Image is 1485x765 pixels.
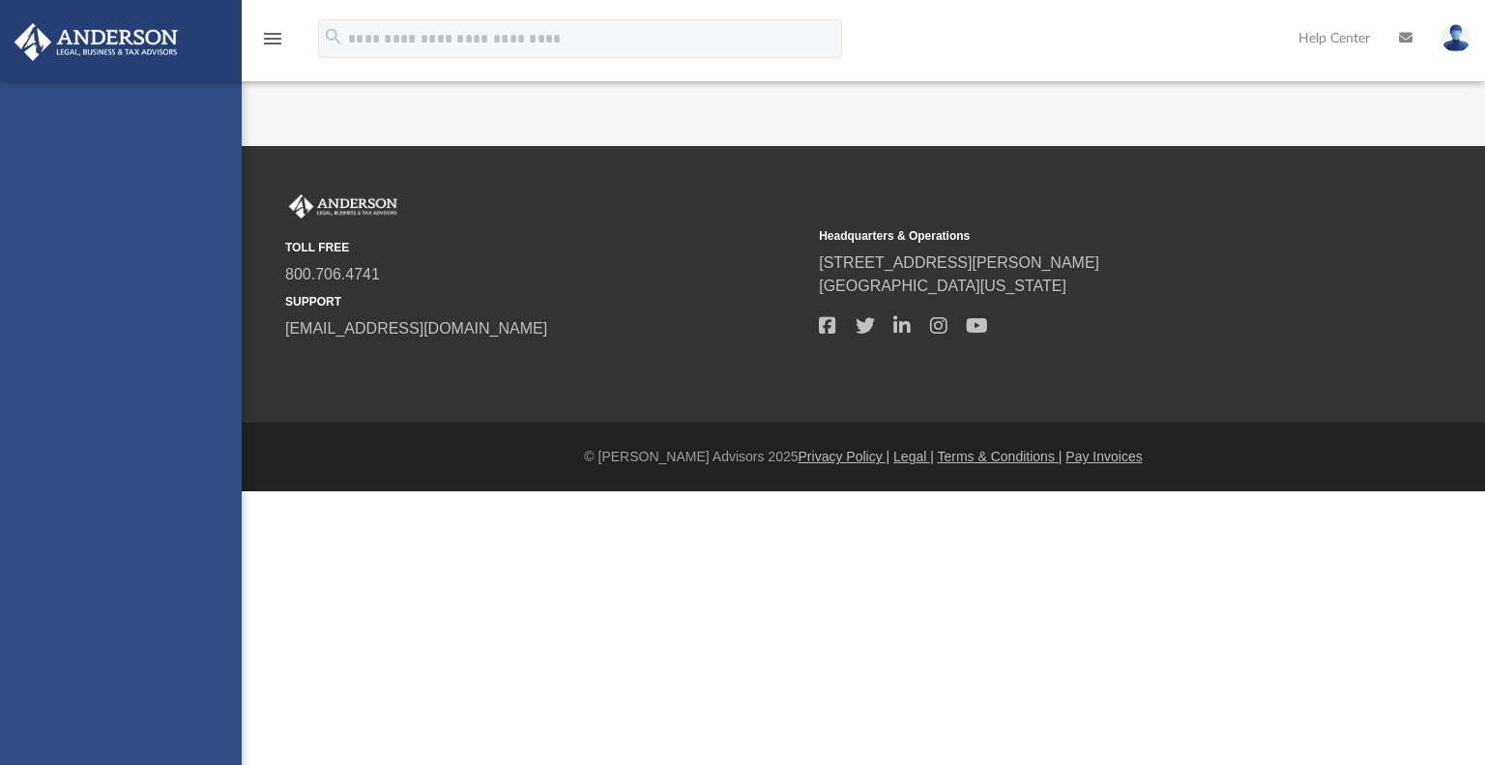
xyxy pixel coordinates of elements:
div: © [PERSON_NAME] Advisors 2025 [242,447,1485,467]
a: [GEOGRAPHIC_DATA][US_STATE] [819,278,1066,294]
i: search [323,26,344,47]
small: TOLL FREE [285,239,805,256]
a: Pay Invoices [1065,449,1142,464]
img: Anderson Advisors Platinum Portal [9,23,184,61]
small: Headquarters & Operations [819,227,1339,245]
a: [EMAIL_ADDRESS][DOMAIN_NAME] [285,320,547,337]
img: Anderson Advisors Platinum Portal [285,194,401,220]
i: menu [261,27,284,50]
a: menu [261,37,284,50]
img: User Pic [1441,24,1470,52]
small: SUPPORT [285,293,805,310]
a: Legal | [893,449,934,464]
a: Privacy Policy | [799,449,890,464]
a: Terms & Conditions | [938,449,1063,464]
a: 800.706.4741 [285,266,380,282]
a: [STREET_ADDRESS][PERSON_NAME] [819,254,1099,271]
